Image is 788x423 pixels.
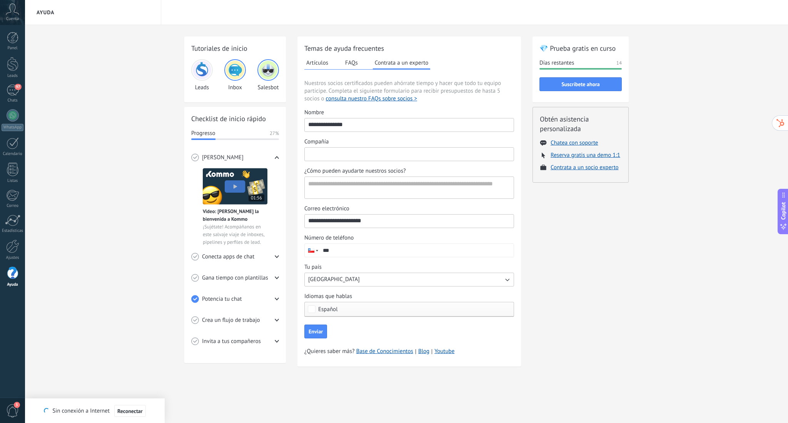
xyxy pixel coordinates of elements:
[224,59,246,91] div: Inbox
[114,405,146,417] button: Reconectar
[305,118,514,131] input: Nombre
[319,244,514,257] input: Número de teléfono
[2,152,24,157] div: Calendario
[2,228,24,233] div: Estadísticas
[2,203,24,208] div: Correo
[304,57,330,68] button: Artículos
[191,114,279,123] h2: Checklist de inicio rápido
[270,130,279,137] span: 27%
[418,348,429,355] a: Blog
[305,177,512,198] textarea: ¿Cómo pueden ayudarte nuestros socios?
[202,338,261,345] span: Invita a tus compañeros
[202,274,268,282] span: Gana tiempo con plantillas
[304,167,406,175] span: ¿Cómo pueden ayudarte nuestros socios?
[304,43,514,53] h2: Temas de ayuda frecuentes
[191,59,213,91] div: Leads
[304,109,324,117] span: Nombre
[203,208,267,223] span: Vídeo: [PERSON_NAME] la bienvenida a Kommo
[373,57,430,70] button: Contrata a un experto
[117,408,143,414] span: Reconectar
[304,234,354,242] span: Número de teléfono
[540,114,621,133] h2: Obtén asistencia personalizada
[304,80,514,103] span: Nuestros socios certificados pueden ahórrate tiempo y hacer que todo tu equipo participe. Complet...
[551,164,619,171] button: Contrata a un socio experto
[2,124,23,131] div: WhatsApp
[561,82,600,87] span: Suscríbete ahora
[304,263,322,271] span: Tu país
[2,282,24,287] div: Ayuda
[318,306,338,312] span: Español
[304,138,329,146] span: Compañía
[44,405,145,417] div: Sin conexión a Internet
[6,17,19,22] span: Cuenta
[309,329,323,334] span: Enviar
[326,95,417,103] button: consulta nuestro FAQs sobre socios >
[304,273,514,286] button: Tu país
[14,402,20,408] span: 3
[203,223,267,246] span: ¡Sujétate! Acompáñanos en este salvaje viaje de inboxes, pipelines y perfiles de lead.
[2,178,24,183] div: Listas
[2,46,24,51] div: Panel
[304,205,349,213] span: Correo electrónico
[539,59,574,67] span: Días restantes
[203,168,267,205] img: Meet video
[551,139,598,147] button: Chatea con soporte
[202,154,244,162] span: [PERSON_NAME]
[551,152,620,159] button: Reserva gratis una demo 1:1
[616,59,622,67] span: 14
[305,215,514,227] input: Correo electrónico
[202,295,242,303] span: Potencia tu chat
[2,98,24,103] div: Chats
[304,293,352,300] span: Idiomas que hablas
[305,244,319,257] div: Chile: + 56
[202,316,260,324] span: Crea un flujo de trabajo
[202,253,254,261] span: Conecta apps de chat
[308,276,360,283] span: [GEOGRAPHIC_DATA]
[257,59,279,91] div: Salesbot
[780,202,787,220] span: Copilot
[191,130,215,137] span: Progresso
[434,348,454,355] a: Youtube
[343,57,360,68] button: FAQs
[304,325,327,338] button: Enviar
[356,348,413,355] a: Base de Conocimientos
[2,255,24,260] div: Ajustes
[2,73,24,78] div: Leads
[539,43,622,53] h2: 💎 Prueba gratis en curso
[539,77,622,91] button: Suscríbete ahora
[304,348,454,355] span: ¿Quieres saber más?
[15,84,21,90] span: 97
[191,43,279,53] h2: Tutoriales de inicio
[305,148,514,160] input: Compañía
